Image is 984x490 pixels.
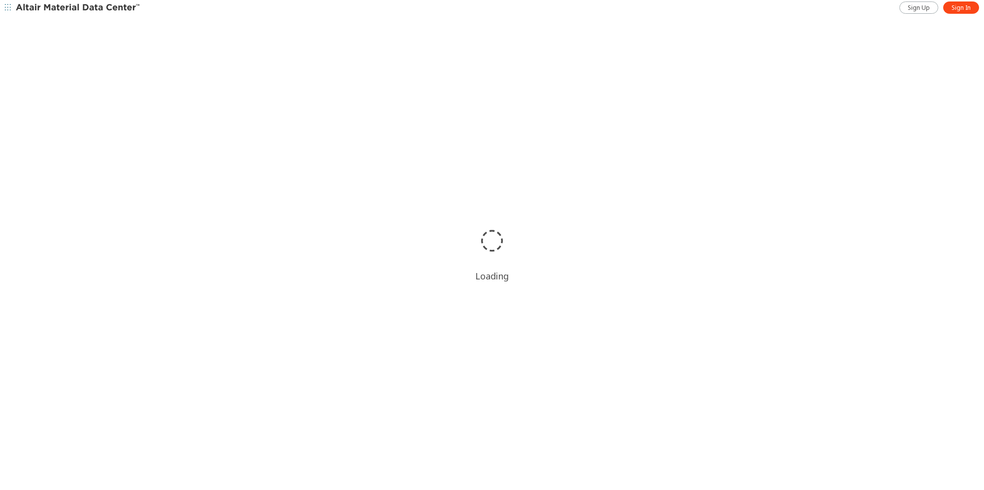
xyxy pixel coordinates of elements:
[952,4,971,12] span: Sign In
[475,270,509,282] div: Loading
[899,1,938,14] a: Sign Up
[943,1,979,14] a: Sign In
[908,4,930,12] span: Sign Up
[16,3,141,13] img: Altair Material Data Center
